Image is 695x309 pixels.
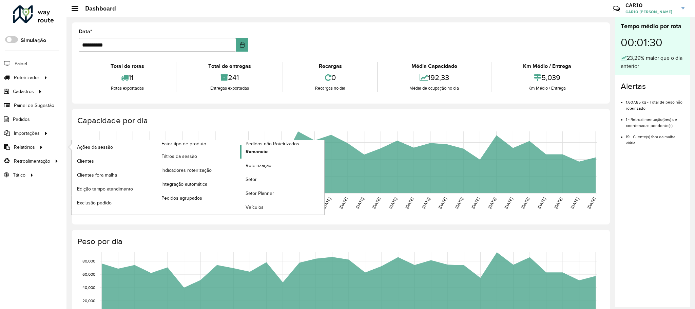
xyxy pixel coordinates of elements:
[625,2,676,8] h3: CARIO
[470,197,480,210] text: [DATE]
[178,62,281,70] div: Total de entregas
[493,70,601,85] div: 5,039
[14,74,39,81] span: Roteirizador
[438,197,447,210] text: [DATE]
[14,144,35,151] span: Relatórios
[285,85,375,92] div: Recargas no dia
[156,192,240,205] a: Pedidos agrupados
[626,129,684,146] li: 19 - Cliente(s) fora da malha viária
[72,140,240,215] a: Fator tipo de produto
[161,153,197,160] span: Filtros da sessão
[246,162,271,169] span: Roteirização
[586,197,596,210] text: [DATE]
[388,197,398,210] text: [DATE]
[355,197,365,210] text: [DATE]
[380,85,489,92] div: Média de ocupação no dia
[156,150,240,163] a: Filtros da sessão
[80,62,174,70] div: Total de rotas
[72,154,156,168] a: Clientes
[72,182,156,196] a: Edição tempo atendimento
[626,94,684,111] li: 1.607,85 kg - Total de peso não roteirizado
[156,140,325,215] a: Pedidos não Roteirizados
[161,195,202,202] span: Pedidos agrupados
[77,144,113,151] span: Ações da sessão
[380,70,489,85] div: 192,33
[380,62,489,70] div: Média Capacidade
[404,197,414,210] text: [DATE]
[520,197,530,210] text: [DATE]
[72,140,156,154] a: Ações da sessão
[553,197,563,210] text: [DATE]
[240,159,324,172] a: Roteirização
[77,116,603,126] h4: Capacidade por dia
[77,185,133,193] span: Edição tempo atendimento
[621,54,684,70] div: 23,29% maior que o dia anterior
[421,197,431,210] text: [DATE]
[240,145,324,159] a: Romaneio
[14,130,40,137] span: Importações
[246,204,264,211] span: Veículos
[246,140,299,147] span: Pedidos não Roteirizados
[371,197,381,210] text: [DATE]
[14,158,50,165] span: Retroalimentação
[82,259,95,263] text: 80,000
[240,201,324,214] a: Veículos
[240,187,324,200] a: Setor Planner
[246,190,274,197] span: Setor Planner
[240,173,324,186] a: Setor
[72,168,156,182] a: Clientes fora malha
[80,85,174,92] div: Rotas exportadas
[493,62,601,70] div: Km Médio / Entrega
[77,237,603,247] h4: Peso por dia
[77,199,112,206] span: Exclusão pedido
[77,171,117,179] span: Clientes fora malha
[82,272,95,276] text: 60,000
[338,197,348,210] text: [DATE]
[621,31,684,54] div: 00:01:30
[454,197,464,210] text: [DATE]
[626,111,684,129] li: 1 - Retroalimentação(ões) de coordenadas pendente(s)
[161,140,206,147] span: Fator tipo de produto
[156,178,240,191] a: Integração automática
[13,116,30,123] span: Pedidos
[487,197,497,210] text: [DATE]
[161,181,207,188] span: Integração automática
[621,22,684,31] div: Tempo médio por rota
[285,70,375,85] div: 0
[156,164,240,177] a: Indicadores roteirização
[285,62,375,70] div: Recargas
[504,197,514,210] text: [DATE]
[537,197,546,210] text: [DATE]
[77,158,94,165] span: Clientes
[13,88,34,95] span: Cadastros
[78,5,116,12] h2: Dashboard
[13,171,25,179] span: Tático
[621,81,684,91] h4: Alertas
[21,36,46,44] label: Simulação
[178,70,281,85] div: 241
[82,285,95,290] text: 40,000
[236,38,248,52] button: Choose Date
[82,298,95,303] text: 20,000
[493,85,601,92] div: Km Médio / Entrega
[322,197,332,210] text: [DATE]
[14,102,54,109] span: Painel de Sugestão
[15,60,27,67] span: Painel
[79,28,92,36] label: Data
[72,196,156,210] a: Exclusão pedido
[178,85,281,92] div: Entregas exportadas
[161,167,212,174] span: Indicadores roteirização
[570,197,580,210] text: [DATE]
[625,9,676,15] span: CARIO [PERSON_NAME]
[80,70,174,85] div: 11
[609,1,624,16] a: Contato Rápido
[246,176,257,183] span: Setor
[246,148,268,155] span: Romaneio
